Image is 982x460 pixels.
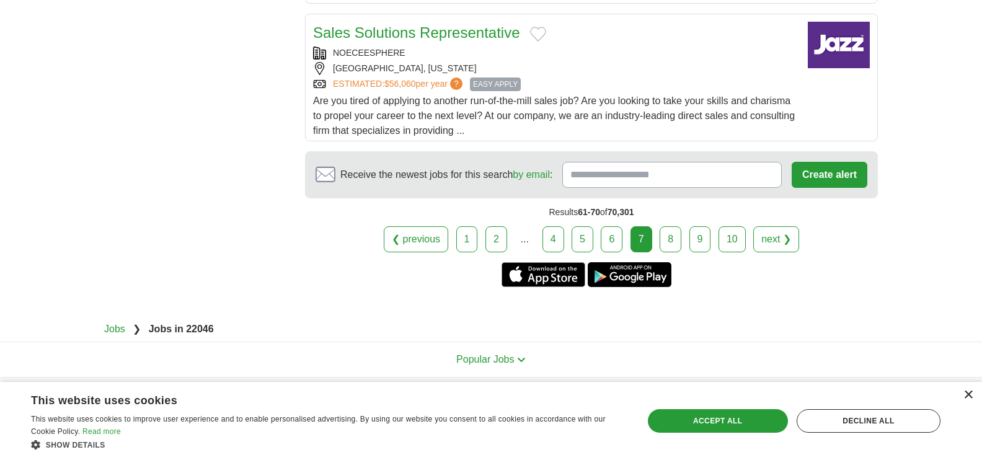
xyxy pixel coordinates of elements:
[512,227,537,252] div: ...
[530,27,546,42] button: Add to favorite jobs
[630,226,652,252] div: 7
[82,427,121,436] a: Read more, opens a new window
[456,354,514,365] span: Popular Jobs
[313,95,795,136] span: Are you tired of applying to another run-of-the-mill sales job? Are you looking to take your skil...
[384,79,416,89] span: $56,060
[31,438,625,451] div: Show details
[470,77,521,91] span: EASY APPLY
[578,207,600,217] span: 61-70
[517,357,526,363] img: toggle icon
[572,226,593,252] a: 5
[313,46,798,60] div: NOECEESPHERE
[808,22,870,68] img: Company logo
[450,77,462,90] span: ?
[340,167,552,182] span: Receive the newest jobs for this search :
[792,162,867,188] button: Create alert
[513,169,550,180] a: by email
[31,389,594,408] div: This website uses cookies
[313,62,798,75] div: [GEOGRAPHIC_DATA], [US_STATE]
[305,198,878,226] div: Results of
[588,262,671,287] a: Get the Android app
[648,409,788,433] div: Accept all
[684,378,878,412] h4: Country selection
[689,226,711,252] a: 9
[963,391,973,400] div: Close
[502,262,585,287] a: Get the iPhone app
[133,324,141,334] span: ❯
[753,226,799,252] a: next ❯
[46,441,105,449] span: Show details
[149,324,214,334] strong: Jobs in 22046
[333,77,465,91] a: ESTIMATED:$56,060per year?
[608,207,634,217] span: 70,301
[456,226,478,252] a: 1
[384,226,448,252] a: ❮ previous
[660,226,681,252] a: 8
[104,324,125,334] a: Jobs
[601,226,622,252] a: 6
[485,226,507,252] a: 2
[313,24,520,41] a: Sales Solutions Representative
[31,415,606,436] span: This website uses cookies to improve user experience and to enable personalised advertising. By u...
[719,226,746,252] a: 10
[542,226,564,252] a: 4
[797,409,940,433] div: Decline all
